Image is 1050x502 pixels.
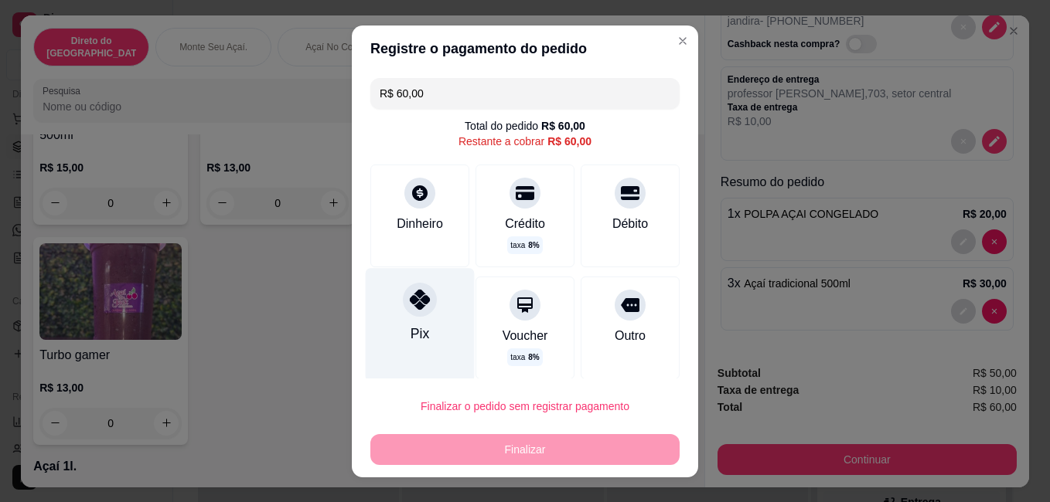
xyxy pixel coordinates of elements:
[612,215,648,233] div: Débito
[510,239,539,251] p: taxa
[510,351,539,363] p: taxa
[380,78,670,109] input: Ex.: hambúrguer de cordeiro
[411,323,429,343] div: Pix
[397,215,443,233] div: Dinheiro
[615,327,646,345] div: Outro
[352,25,698,72] header: Registre o pagamento do pedido
[505,215,545,233] div: Crédito
[465,118,585,134] div: Total do pedido
[528,239,539,251] span: 8 %
[541,118,585,134] div: R$ 60,00
[503,327,548,345] div: Voucher
[547,134,591,149] div: R$ 60,00
[370,391,680,422] button: Finalizar o pedido sem registrar pagamento
[459,134,591,149] div: Restante a cobrar
[528,351,539,363] span: 8 %
[670,29,695,53] button: Close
